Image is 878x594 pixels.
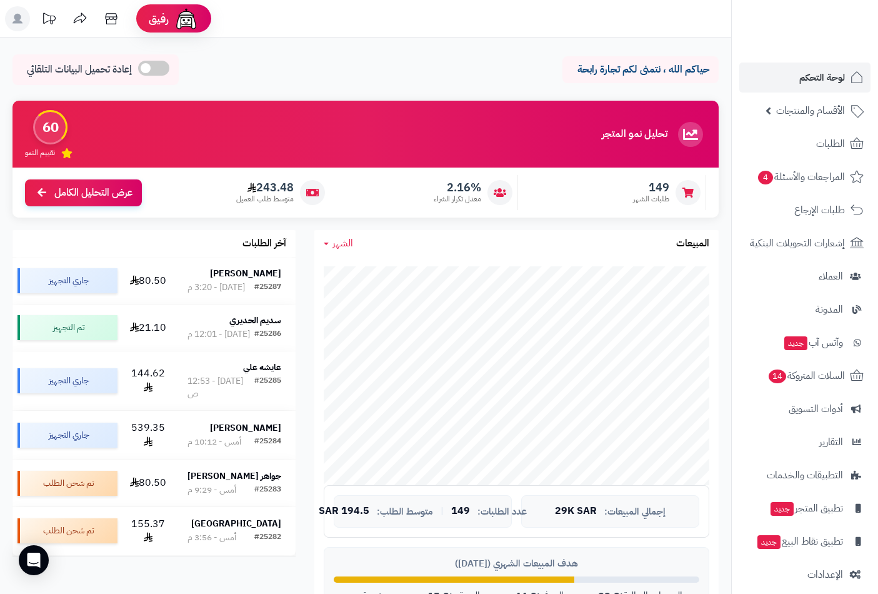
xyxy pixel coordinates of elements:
[799,69,845,86] span: لوحة التحكم
[187,328,250,341] div: [DATE] - 12:01 م
[784,336,807,350] span: جديد
[477,506,527,517] span: عدد الطلبات:
[739,460,871,490] a: التطبيقات والخدمات
[122,351,173,410] td: 144.62
[739,294,871,325] a: المدونة
[25,148,55,158] span: تقييم النمو
[319,506,369,517] span: 194.5 SAR
[191,517,281,530] strong: [GEOGRAPHIC_DATA]
[767,367,845,385] span: السلات المتروكة
[633,194,669,204] span: طلبات الشهر
[739,195,871,225] a: طلبات الإرجاع
[819,268,843,285] span: العملاء
[122,460,173,506] td: 80.50
[739,162,871,192] a: المراجعات والأسئلة4
[739,63,871,93] a: لوحة التحكم
[174,6,199,31] img: ai-face.png
[633,181,669,194] span: 149
[236,194,294,204] span: متوسط طلب العميل
[17,268,117,293] div: جاري التجهيز
[816,135,845,153] span: الطلبات
[332,236,353,251] span: الشهر
[767,466,843,484] span: التطبيقات والخدمات
[676,238,709,249] h3: المبيعات
[769,370,786,383] span: 14
[229,314,281,327] strong: سديم الحديري
[758,171,773,184] span: 4
[17,471,117,496] div: تم شحن الطلب
[210,267,281,280] strong: [PERSON_NAME]
[187,281,245,294] div: [DATE] - 3:20 م
[187,436,241,448] div: أمس - 10:12 م
[210,421,281,435] strong: [PERSON_NAME]
[236,181,294,194] span: 243.48
[756,533,843,550] span: تطبيق نقاط البيع
[451,506,470,517] span: 149
[783,334,843,351] span: وآتس آب
[122,507,173,556] td: 155.37
[739,394,871,424] a: أدوات التسويق
[187,484,236,496] div: أمس - 9:29 م
[254,436,281,448] div: #25284
[602,129,667,140] h3: تحليل نمو المتجر
[254,531,281,544] div: #25282
[750,234,845,252] span: إشعارات التحويلات البنكية
[254,375,281,400] div: #25285
[807,566,843,583] span: الإعدادات
[25,179,142,206] a: عرض التحليل الكامل
[122,305,173,351] td: 21.10
[149,11,169,26] span: رفيق
[771,502,794,516] span: جديد
[739,361,871,391] a: السلات المتروكة14
[187,470,281,483] strong: جواهر [PERSON_NAME]
[739,228,871,258] a: إشعارات التحويلات البنكية
[242,238,286,249] h3: آخر الطلبات
[17,368,117,393] div: جاري التجهيز
[377,506,433,517] span: متوسط الطلب:
[324,236,353,251] a: الشهر
[739,560,871,590] a: الإعدادات
[19,545,49,575] div: Open Intercom Messenger
[334,557,699,570] div: هدف المبيعات الشهري ([DATE])
[254,281,281,294] div: #25287
[122,411,173,460] td: 539.35
[819,433,843,451] span: التقارير
[793,33,866,59] img: logo-2.png
[769,500,843,517] span: تطبيق المتجر
[54,186,132,200] span: عرض التحليل الكامل
[739,493,871,523] a: تطبيق المتجرجديد
[33,6,64,34] a: تحديثات المنصة
[739,129,871,159] a: الطلبات
[739,328,871,358] a: وآتس آبجديد
[17,423,117,448] div: جاري التجهيز
[17,315,117,340] div: تم التجهيز
[757,535,781,549] span: جديد
[757,168,845,186] span: المراجعات والأسئلة
[17,518,117,543] div: تم شحن الطلب
[794,201,845,219] span: طلبات الإرجاع
[816,301,843,318] span: المدونة
[27,63,132,77] span: إعادة تحميل البيانات التلقائي
[555,506,597,517] span: 29K SAR
[434,181,481,194] span: 2.16%
[441,506,444,516] span: |
[776,102,845,119] span: الأقسام والمنتجات
[739,261,871,291] a: العملاء
[243,361,281,374] strong: عايشه علي
[254,484,281,496] div: #25283
[187,375,254,400] div: [DATE] - 12:53 ص
[604,506,666,517] span: إجمالي المبيعات:
[434,194,481,204] span: معدل تكرار الشراء
[739,526,871,556] a: تطبيق نقاط البيعجديد
[789,400,843,418] span: أدوات التسويق
[187,531,236,544] div: أمس - 3:56 م
[122,258,173,304] td: 80.50
[572,63,709,77] p: حياكم الله ، نتمنى لكم تجارة رابحة
[254,328,281,341] div: #25286
[739,427,871,457] a: التقارير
